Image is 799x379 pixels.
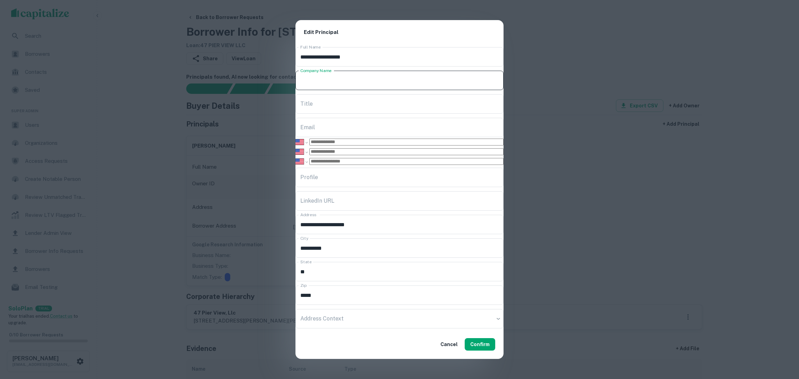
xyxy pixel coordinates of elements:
[465,338,495,351] button: Confirm
[300,68,332,73] label: Company Name
[300,235,308,241] label: City
[438,338,461,351] button: Cancel
[300,44,321,50] label: Full Name
[300,259,311,265] label: State
[300,212,316,218] label: Address
[300,282,307,288] label: Zip
[295,20,504,45] h2: Edit Principal
[295,309,504,328] div: ​
[764,324,799,357] iframe: Chat Widget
